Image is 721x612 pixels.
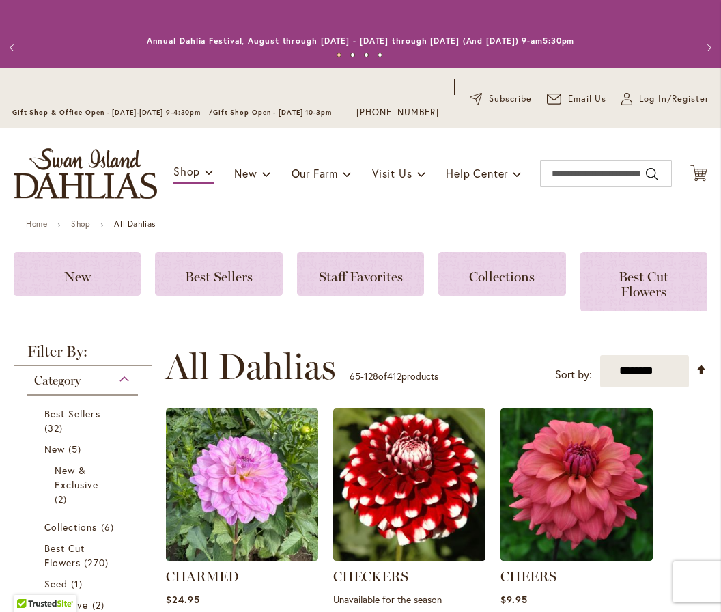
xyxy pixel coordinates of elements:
a: Shop [71,219,90,229]
img: CHARMED [166,408,318,561]
a: Subscribe [470,92,532,106]
img: CHEERS [500,408,653,561]
span: Email Us [568,92,607,106]
strong: All Dahlias [114,219,156,229]
a: Best Cut Flowers [580,252,707,311]
img: CHECKERS [333,408,485,561]
p: - of products [350,365,438,387]
a: New [44,442,124,456]
span: Log In/Register [639,92,709,106]
span: Seed [44,577,68,590]
a: Seed [44,576,124,591]
span: Collections [44,520,98,533]
label: Sort by: [555,362,592,387]
a: Best Sellers [44,406,124,435]
span: New & Exclusive [55,464,98,491]
span: Gift Shop & Office Open - [DATE]-[DATE] 9-4:30pm / [12,108,213,117]
span: 6 [101,520,117,534]
span: Best Sellers [44,407,100,420]
a: store logo [14,148,157,199]
button: Next [694,34,721,61]
span: Shop [173,164,200,178]
a: Exclusive [44,598,124,612]
span: Best Cut Flowers [619,268,668,300]
span: Our Farm [292,166,338,180]
span: 2 [92,598,108,612]
span: Gift Shop Open - [DATE] 10-3pm [213,108,332,117]
span: 65 [350,370,360,382]
span: 1 [71,576,86,591]
a: CHARMED [166,551,318,564]
a: [PHONE_NUMBER] [356,106,439,120]
a: CHEERS [500,551,653,564]
span: Best Sellers [185,268,253,285]
button: 1 of 4 [337,53,341,57]
a: CHEERS [500,568,556,585]
a: Home [26,219,47,229]
span: Category [34,373,81,388]
span: All Dahlias [165,346,336,387]
a: Collections [44,520,124,534]
a: CHECKERS [333,568,408,585]
span: 128 [364,370,378,382]
span: 32 [44,421,66,435]
p: Unavailable for the season [333,593,485,606]
span: New [64,268,91,285]
iframe: Launch Accessibility Center [10,564,48,602]
a: New &amp; Exclusive [55,463,114,506]
button: 4 of 4 [378,53,382,57]
span: 2 [55,492,70,506]
span: 270 [84,555,111,570]
button: 2 of 4 [350,53,355,57]
span: Subscribe [489,92,532,106]
a: Annual Dahlia Festival, August through [DATE] - [DATE] through [DATE] (And [DATE]) 9-am5:30pm [147,36,575,46]
a: CHECKERS [333,551,485,564]
a: Best Cut Flowers [44,541,124,570]
span: 5 [68,442,85,456]
a: Collections [438,252,565,296]
a: Best Sellers [155,252,282,296]
span: New [234,166,257,180]
span: Help Center [446,166,508,180]
span: New [44,443,65,456]
button: 3 of 4 [364,53,369,57]
span: Staff Favorites [319,268,403,285]
span: $24.95 [166,593,200,606]
a: Email Us [547,92,607,106]
span: 412 [387,370,401,382]
span: Visit Us [372,166,412,180]
span: Collections [469,268,535,285]
a: Staff Favorites [297,252,424,296]
span: Best Cut Flowers [44,542,85,569]
span: $9.95 [500,593,528,606]
a: Log In/Register [621,92,709,106]
strong: Filter By: [14,344,152,366]
a: CHARMED [166,568,239,585]
a: New [14,252,141,296]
